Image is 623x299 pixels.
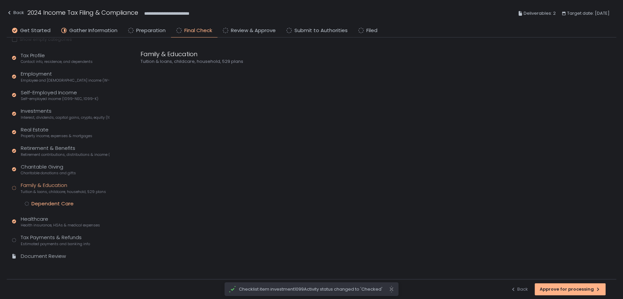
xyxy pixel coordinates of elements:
[21,253,66,260] div: Document Review
[141,49,462,59] div: Family & Education
[27,8,138,17] h1: 2024 Income Tax Filing & Compliance
[524,9,556,17] span: Deliverables: 2
[21,241,90,246] span: Estimated payments and banking info
[21,182,106,194] div: Family & Education
[21,215,100,228] div: Healthcare
[21,171,76,176] span: Charitable donations and gifts
[21,234,90,246] div: Tax Payments & Refunds
[21,115,109,120] span: Interest, dividends, capital gains, crypto, equity (1099s, K-1s)
[21,107,109,120] div: Investments
[21,152,109,157] span: Retirement contributions, distributions & income (1099-R, 5498)
[294,27,348,34] span: Submit to Authorities
[7,9,24,17] div: Back
[21,96,98,101] span: Self-employed income (1099-NEC, 1099-K)
[21,89,98,102] div: Self-Employed Income
[511,283,528,295] button: Back
[21,223,100,228] span: Health insurance, HSAs & medical expenses
[184,27,212,34] span: Final Check
[21,144,109,157] div: Retirement & Benefits
[21,189,106,194] span: Tuition & loans, childcare, household, 529 plans
[21,133,92,138] span: Property income, expenses & mortgages
[21,59,93,64] span: Contact info, residence, and dependents
[366,27,377,34] span: Filed
[535,283,606,295] button: Approve for processing
[239,286,389,292] span: Checklist item investment1099Activity status changed to 'Checked'
[21,70,109,83] div: Employment
[21,126,92,139] div: Real Estate
[141,59,462,65] div: Tuition & loans, childcare, household, 529 plans
[21,163,76,176] div: Charitable Giving
[69,27,117,34] span: Gather Information
[540,286,601,292] div: Approve for processing
[21,78,109,83] span: Employee and [DEMOGRAPHIC_DATA] income (W-2s)
[7,8,24,19] button: Back
[21,52,93,65] div: Tax Profile
[31,200,74,207] div: Dependent Care
[136,27,166,34] span: Preparation
[567,9,610,17] span: Target date: [DATE]
[389,286,394,293] svg: close
[20,27,51,34] span: Get Started
[511,286,528,292] div: Back
[231,27,276,34] span: Review & Approve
